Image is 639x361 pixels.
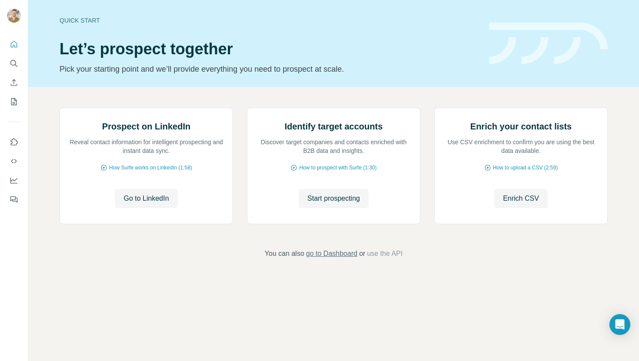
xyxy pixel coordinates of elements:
[443,138,599,155] p: Use CSV enrichment to confirm you are using the best data available.
[102,120,190,132] h2: Prospect on LinkedIn
[367,248,403,259] button: use the API
[7,75,21,90] button: Enrich CSV
[359,248,365,259] span: or
[109,164,192,172] span: How Surfe works on LinkedIn (1:58)
[69,138,224,155] p: Reveal contact information for intelligent prospecting and instant data sync.
[7,134,21,150] button: Use Surfe on LinkedIn
[307,193,360,204] span: Start prospecting
[7,153,21,169] button: Use Surfe API
[299,189,369,208] button: Start prospecting
[7,172,21,188] button: Dashboard
[609,314,630,335] div: Open Intercom Messenger
[285,120,383,132] h2: Identify target accounts
[494,189,548,208] button: Enrich CSV
[7,192,21,207] button: Feedback
[123,193,169,204] span: Go to LinkedIn
[60,63,479,75] p: Pick your starting point and we’ll provide everything you need to prospect at scale.
[7,56,21,71] button: Search
[265,248,304,259] span: You can also
[470,120,572,132] h2: Enrich your contact lists
[493,164,558,172] span: How to upload a CSV (2:59)
[7,36,21,52] button: Quick start
[489,23,608,65] img: banner
[60,40,479,58] h1: Let’s prospect together
[306,248,357,259] button: go to Dashboard
[7,94,21,109] button: My lists
[503,193,539,204] span: Enrich CSV
[7,9,21,23] img: Avatar
[60,16,479,25] div: Quick start
[256,138,411,155] p: Discover target companies and contacts enriched with B2B data and insights.
[115,189,177,208] button: Go to LinkedIn
[299,164,376,172] span: How to prospect with Surfe (1:30)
